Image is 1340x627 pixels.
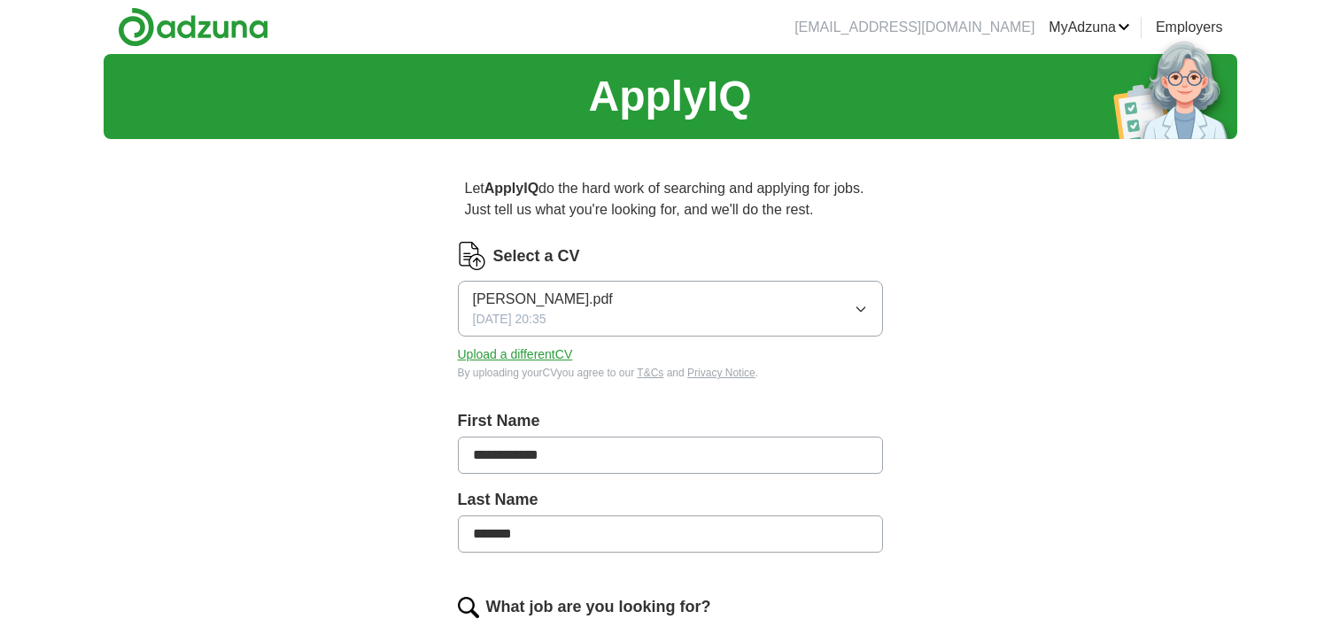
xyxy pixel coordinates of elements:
a: Privacy Notice [687,367,755,379]
p: Let do the hard work of searching and applying for jobs. Just tell us what you're looking for, an... [458,171,883,228]
span: [DATE] 20:35 [473,310,546,329]
label: First Name [458,409,883,433]
label: Last Name [458,488,883,512]
div: By uploading your CV you agree to our and . [458,365,883,381]
a: Employers [1156,17,1223,38]
label: What job are you looking for? [486,595,711,619]
a: MyAdzuna [1049,17,1130,38]
h1: ApplyIQ [588,65,751,128]
strong: ApplyIQ [484,181,538,196]
img: CV Icon [458,242,486,270]
span: [PERSON_NAME].pdf [473,289,613,310]
button: Upload a differentCV [458,345,573,364]
img: search.png [458,597,479,618]
a: T&Cs [637,367,663,379]
label: Select a CV [493,244,580,268]
img: Adzuna logo [118,7,268,47]
li: [EMAIL_ADDRESS][DOMAIN_NAME] [794,17,1034,38]
button: [PERSON_NAME].pdf[DATE] 20:35 [458,281,883,337]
